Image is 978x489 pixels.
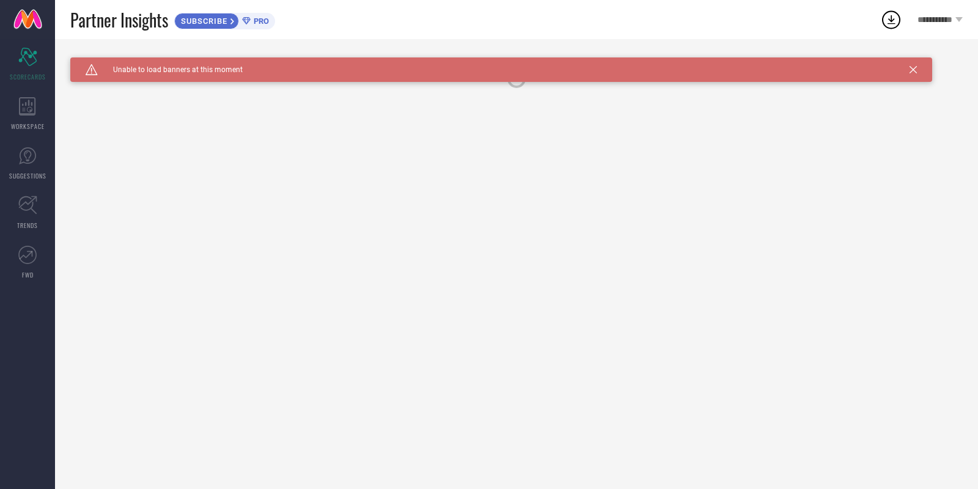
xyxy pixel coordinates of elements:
span: Partner Insights [70,7,168,32]
span: FWD [22,270,34,279]
span: WORKSPACE [11,122,45,131]
span: SUGGESTIONS [9,171,46,180]
span: SUBSCRIBE [175,17,230,26]
span: SCORECARDS [10,72,46,81]
div: Open download list [880,9,902,31]
span: Unable to load banners at this moment [98,65,243,74]
a: SUBSCRIBEPRO [174,10,275,29]
span: TRENDS [17,221,38,230]
span: PRO [251,17,269,26]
